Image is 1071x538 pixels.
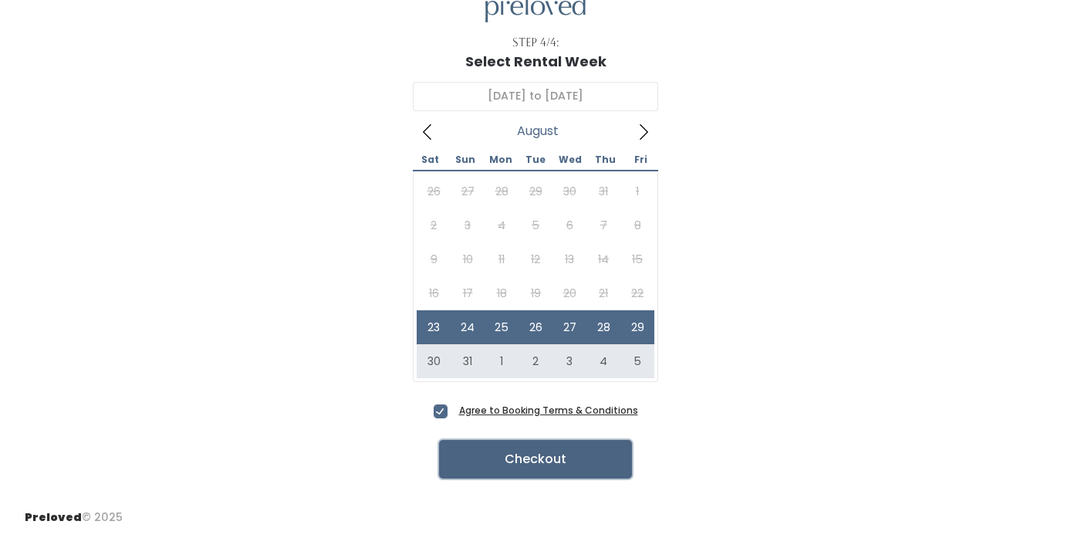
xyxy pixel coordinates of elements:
span: August 26, 2025 [519,310,552,344]
span: September 4, 2025 [586,344,620,378]
button: Checkout [439,440,632,479]
span: September 1, 2025 [485,344,519,378]
span: Mon [483,155,518,164]
span: Wed [553,155,588,164]
span: August 24, 2025 [451,310,485,344]
div: © 2025 [25,497,123,526]
span: Thu [588,155,623,164]
input: Select week [413,82,658,111]
div: Step 4/4: [512,35,559,51]
span: August 25, 2025 [485,310,519,344]
span: August 31, 2025 [451,344,485,378]
span: Sun [448,155,482,164]
span: August [517,128,559,134]
h1: Select Rental Week [465,54,606,69]
span: Tue [518,155,552,164]
span: August 28, 2025 [586,310,620,344]
span: August 30, 2025 [417,344,451,378]
span: August 27, 2025 [552,310,586,344]
span: August 23, 2025 [417,310,451,344]
a: Agree to Booking Terms & Conditions [459,404,638,417]
span: September 5, 2025 [620,344,654,378]
span: Fri [623,155,658,164]
span: August 29, 2025 [620,310,654,344]
span: Sat [413,155,448,164]
span: September 3, 2025 [552,344,586,378]
span: September 2, 2025 [519,344,552,378]
span: Preloved [25,509,82,525]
